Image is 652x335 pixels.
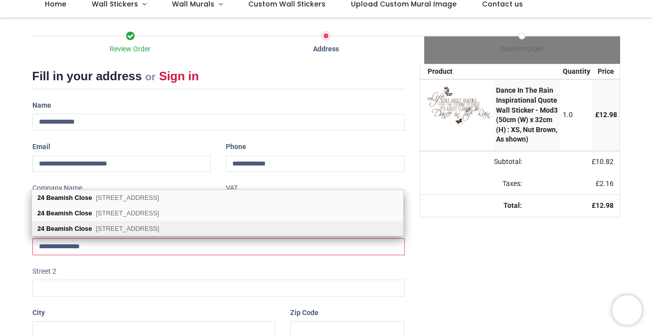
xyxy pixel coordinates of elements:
[592,201,614,209] strong: £
[32,97,51,114] label: Name
[32,44,228,54] div: Review Order
[37,225,44,232] b: 24
[96,225,160,232] span: [STREET_ADDRESS]
[32,190,403,236] div: address list
[496,86,558,143] strong: Dance In The Rain Inspirational Quote Wall Sticker - Mod3 (50cm (W) x 32cm (H) : XS, Nut Brown, A...
[46,194,73,201] b: Beamish
[420,151,528,173] td: Subtotal:
[420,173,528,195] td: Taxes:
[563,110,590,120] div: 1.0
[595,111,617,119] span: £
[32,139,50,156] label: Email
[596,179,614,187] span: £
[75,209,92,217] b: Close
[159,69,199,83] a: Sign in
[503,201,522,209] strong: Total:
[592,158,614,166] span: £
[593,64,620,79] th: Price
[32,305,45,322] label: City
[96,209,160,217] span: [STREET_ADDRESS]
[226,139,246,156] label: Phone
[96,194,160,201] span: [STREET_ADDRESS]
[32,263,56,280] label: Street 2
[600,179,614,187] span: 2.16
[226,180,238,197] label: VAT
[32,69,142,83] span: Fill in your address
[46,225,73,232] b: Beamish
[37,194,44,201] b: 24
[420,64,494,79] th: Product
[145,71,156,82] small: or
[75,225,92,232] b: Close
[32,180,82,197] label: Company Name
[46,209,73,217] b: Beamish
[599,111,617,119] span: 12.98
[560,64,593,79] th: Quantity
[596,158,614,166] span: 10.82
[428,86,491,126] img: DybqqTf+w3dpAAAAAElFTkSuQmCC
[290,305,319,322] label: Zip Code
[228,44,424,54] div: Address
[424,44,620,54] div: Confirm Order
[596,201,614,209] span: 12.98
[37,209,44,217] b: 24
[612,295,642,325] iframe: Brevo live chat
[75,194,92,201] b: Close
